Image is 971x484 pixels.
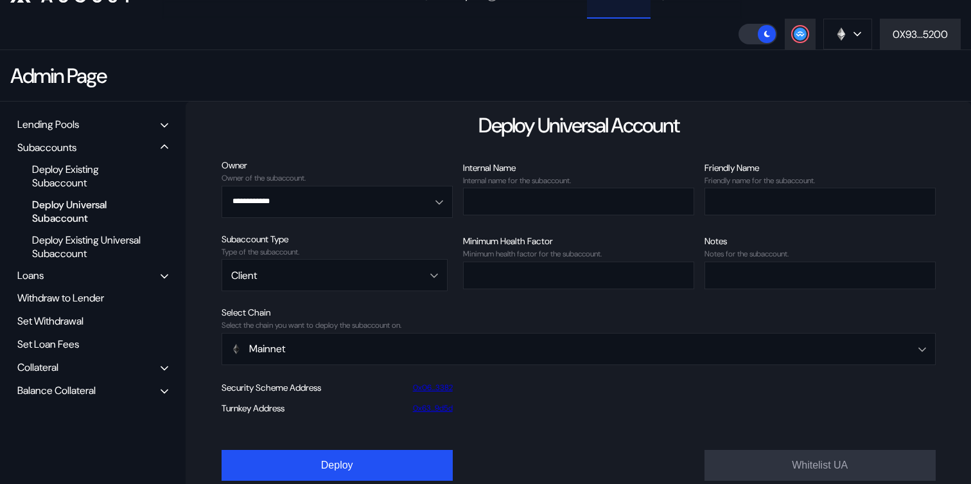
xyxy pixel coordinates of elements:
button: chain logo [823,19,872,49]
div: Deploy Universal Account [478,112,679,139]
div: Minimum Health Factor [463,235,694,247]
div: Select the chain you want to deploy the subaccount on. [222,321,936,330]
div: Select Chain [222,307,936,318]
div: Notes for the subaccount. [704,249,936,258]
button: 0X93...5200 [880,19,961,49]
div: Friendly Name [704,162,936,174]
div: Type of the subaccount. [222,247,453,256]
div: Internal Name [463,162,694,174]
div: Set Withdrawal [13,311,173,331]
div: Subaccount Type [222,233,453,245]
img: chain-logo [231,344,241,354]
div: Admin Page [10,62,106,89]
div: Withdraw to Lender [13,288,173,308]
div: Balance Collateral [17,384,96,397]
div: Deploy Existing Universal Subaccount [26,231,151,262]
div: Collateral [17,361,58,374]
button: Deploy [222,450,453,481]
div: Notes [704,235,936,247]
div: Internal name for the subaccount. [463,176,694,185]
div: Owner [222,159,453,171]
button: Open menu [222,259,448,291]
div: Security Scheme Address [222,382,321,393]
div: Mainnet [231,342,850,355]
div: Minimum health factor for the subaccount. [463,249,694,258]
div: Deploy Universal Subaccount [26,196,151,227]
div: Owner of the subaccount. [222,174,453,183]
div: Loans [17,269,44,282]
button: Open menu [222,186,453,218]
div: 0X93...5200 [893,28,948,41]
button: Whitelist UA [704,450,936,481]
div: Deploy Existing Subaccount [26,161,151,192]
div: Client [231,269,416,282]
div: Subaccounts [17,141,76,154]
div: Turnkey Address [222,402,284,414]
div: Friendly name for the subaccount. [704,176,936,185]
img: chain logo [834,27,848,41]
a: 0x63...9d5d [413,404,453,413]
div: Lending Pools [17,118,79,131]
button: Open menu [222,333,936,365]
div: Set Loan Fees [13,334,173,354]
a: 0x06...3382 [413,383,453,392]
